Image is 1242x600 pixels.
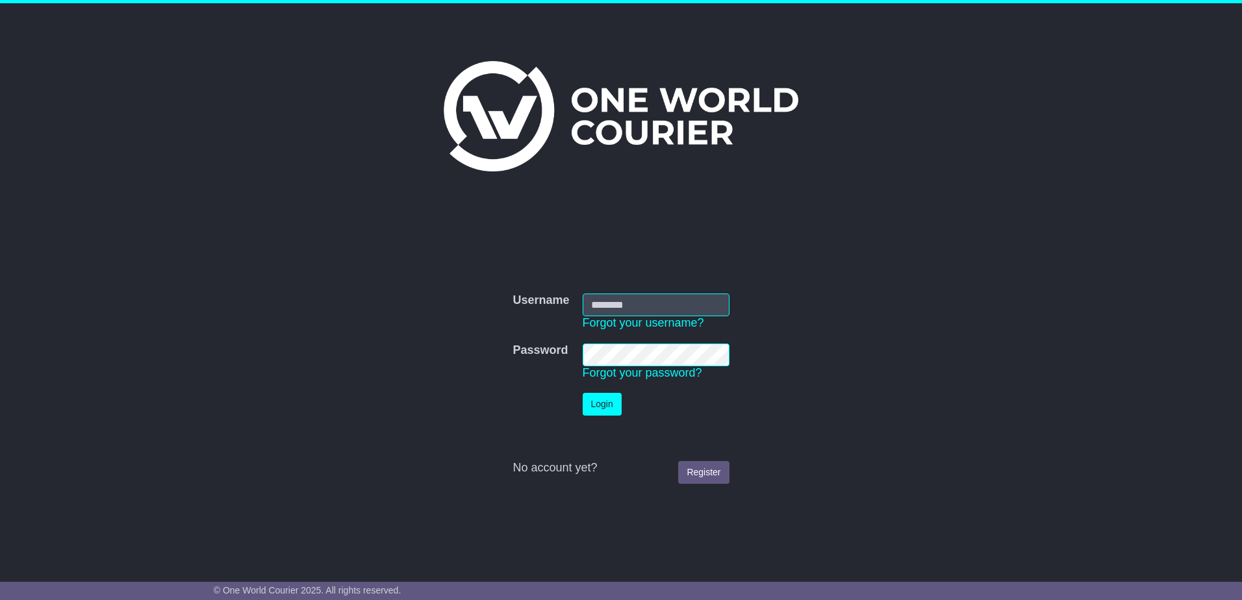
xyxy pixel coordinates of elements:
div: No account yet? [513,461,729,475]
a: Register [678,461,729,484]
a: Forgot your username? [583,316,704,329]
span: © One World Courier 2025. All rights reserved. [214,585,401,595]
label: Username [513,294,569,308]
label: Password [513,344,568,358]
img: One World [444,61,798,171]
a: Forgot your password? [583,366,702,379]
button: Login [583,393,622,416]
